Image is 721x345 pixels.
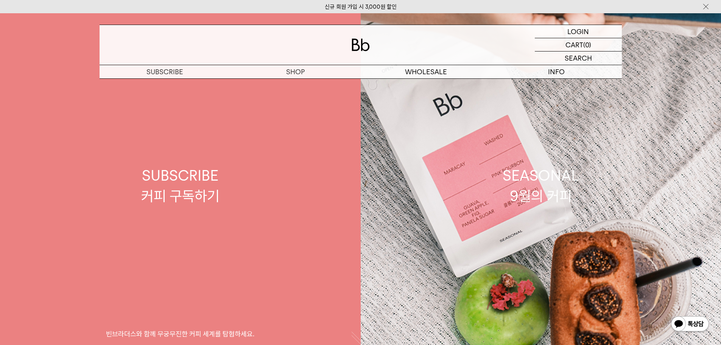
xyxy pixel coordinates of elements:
p: INFO [491,65,622,78]
a: LOGIN [535,25,622,38]
img: 로고 [352,39,370,51]
a: 신규 회원 가입 시 3,000원 할인 [325,3,397,10]
p: CART [565,38,583,51]
p: SEARCH [565,52,592,65]
p: LOGIN [567,25,589,38]
p: (0) [583,38,591,51]
a: SUBSCRIBE [100,65,230,78]
p: WHOLESALE [361,65,491,78]
div: SUBSCRIBE 커피 구독하기 [141,165,220,206]
a: CART (0) [535,38,622,52]
a: SHOP [230,65,361,78]
div: SEASONAL 9월의 커피 [503,165,579,206]
img: 카카오톡 채널 1:1 채팅 버튼 [670,315,710,334]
